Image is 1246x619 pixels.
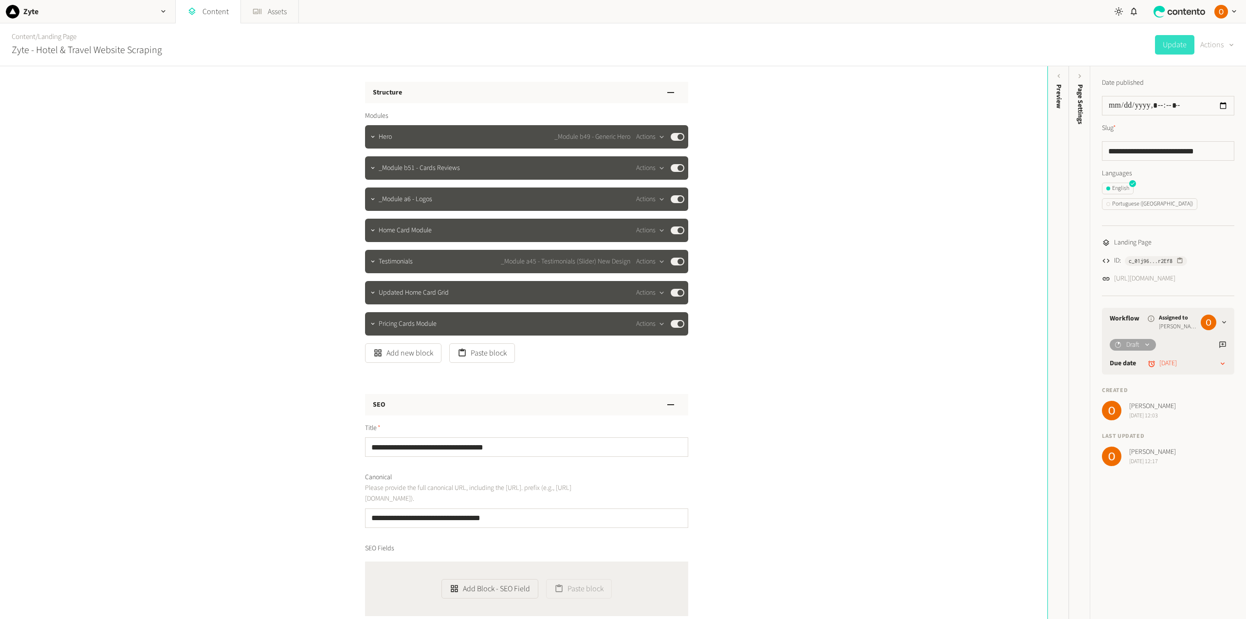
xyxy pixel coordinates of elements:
[1102,169,1234,179] label: Languages
[1126,340,1139,350] span: Draft
[636,256,665,267] button: Actions
[1129,412,1176,420] span: [DATE] 12:03
[12,43,162,57] h2: Zyte - Hotel & Travel Website Scraping
[373,88,402,98] h3: Structure
[1129,257,1173,265] span: c_01j96...r2Ef8
[1102,401,1121,420] img: Ozren Buric
[1200,35,1234,55] button: Actions
[1102,198,1197,210] button: Portuguese ([GEOGRAPHIC_DATA])
[636,287,665,299] button: Actions
[1129,401,1176,412] span: [PERSON_NAME]
[1129,447,1176,457] span: [PERSON_NAME]
[379,132,392,142] span: Hero
[379,163,460,173] span: _Module b51 - Cards Reviews
[441,579,538,599] button: Add Block - SEO Field
[1075,84,1085,124] span: Page Settings
[365,423,381,433] span: Title
[365,544,394,554] span: SEO Fields
[636,193,665,205] button: Actions
[1054,84,1064,109] div: Preview
[636,162,665,174] button: Actions
[365,343,441,363] button: Add new block
[1106,200,1193,208] div: Portuguese ([GEOGRAPHIC_DATA])
[379,257,413,267] span: Testimonials
[636,225,665,236] button: Actions
[38,32,76,42] a: Landing Page
[636,318,665,330] button: Actions
[36,32,38,42] span: /
[1106,184,1129,193] div: English
[1102,123,1116,133] label: Slug
[1102,183,1134,194] button: English
[1155,35,1194,55] button: Update
[365,483,586,505] p: Please provide the full canonical URL, including the [URL]. prefix (e.g., [URL][DOMAIN_NAME]).
[1159,358,1177,369] time: [DATE]
[1102,78,1144,88] label: Date published
[1201,315,1216,330] img: Ozren Buric
[1125,256,1187,266] button: c_01j96...r2Ef8
[1214,5,1228,19] img: Ozren Buric
[23,6,38,18] h2: Zyte
[1110,339,1156,351] button: Draft
[1114,274,1175,284] a: [URL][DOMAIN_NAME]
[1102,447,1121,466] img: Ozren Buric
[6,5,19,19] img: Zyte
[1102,386,1234,395] h4: Created
[1114,238,1152,248] span: Landing Page
[379,319,437,329] span: Pricing Cards Module
[554,132,630,142] span: _Module b49 - Generic Hero
[1110,358,1136,369] label: Due date
[365,472,392,483] span: Canonical
[373,400,385,410] h3: SEO
[379,225,432,236] span: Home Card Module
[449,343,515,363] button: Paste block
[501,257,630,267] span: _Module a45 - Testimonials (Slider) New Design
[546,579,612,599] button: Paste block
[1114,256,1121,266] span: ID:
[365,111,388,121] span: Modules
[1159,314,1197,322] span: Assigned to
[1102,432,1234,441] h4: Last updated
[379,194,432,205] span: _Module a6 - Logos
[1129,457,1176,466] span: [DATE] 12:17
[636,131,665,143] button: Actions
[1110,314,1139,324] a: Workflow
[379,288,449,298] span: Updated Home Card Grid
[12,32,36,42] a: Content
[1159,322,1197,331] span: [PERSON_NAME]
